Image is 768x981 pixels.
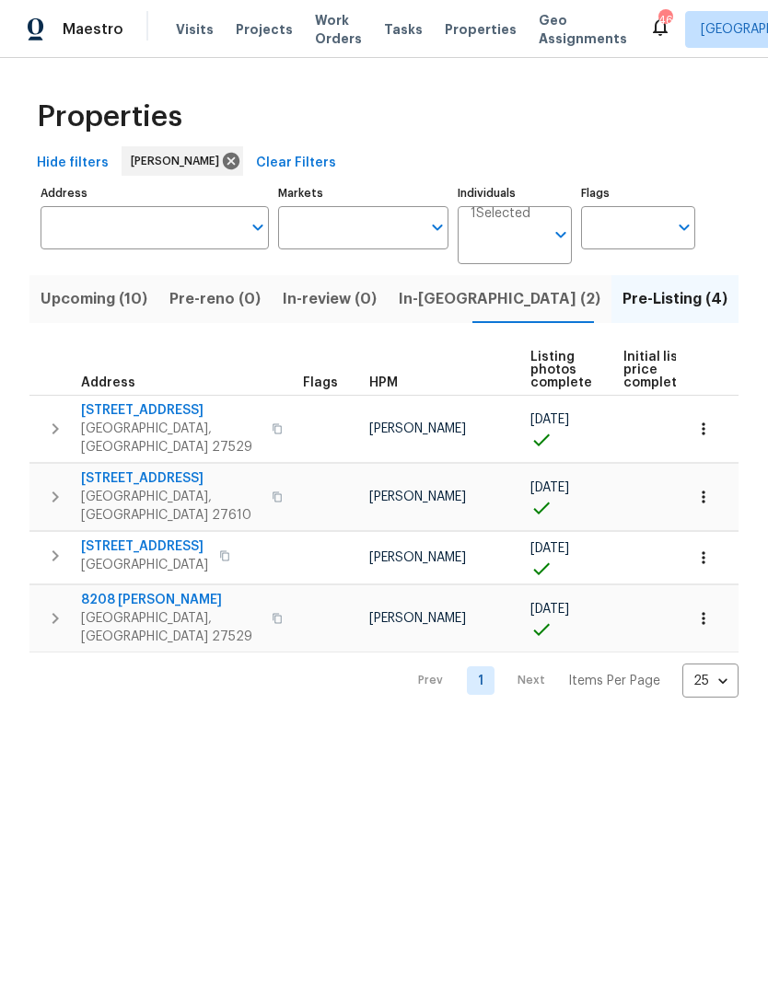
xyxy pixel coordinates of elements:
[283,286,377,312] span: In-review (0)
[399,286,600,312] span: In-[GEOGRAPHIC_DATA] (2)
[131,152,227,170] span: [PERSON_NAME]
[29,146,116,180] button: Hide filters
[530,603,569,616] span: [DATE]
[623,351,685,389] span: Initial list price complete
[41,286,147,312] span: Upcoming (10)
[530,481,569,494] span: [DATE]
[401,664,739,698] nav: Pagination Navigation
[81,591,261,609] span: 8208 [PERSON_NAME]
[81,376,135,389] span: Address
[623,286,727,312] span: Pre-Listing (4)
[539,11,627,48] span: Geo Assignments
[445,20,517,39] span: Properties
[671,214,697,240] button: Open
[81,488,261,525] span: [GEOGRAPHIC_DATA], [GEOGRAPHIC_DATA] 27610
[658,11,671,29] div: 46
[37,108,182,126] span: Properties
[245,214,271,240] button: Open
[471,206,530,222] span: 1 Selected
[425,214,450,240] button: Open
[278,188,449,199] label: Markets
[369,422,466,435] span: [PERSON_NAME]
[169,286,261,312] span: Pre-reno (0)
[530,413,569,426] span: [DATE]
[256,152,336,175] span: Clear Filters
[369,376,398,389] span: HPM
[236,20,293,39] span: Projects
[81,609,261,646] span: [GEOGRAPHIC_DATA], [GEOGRAPHIC_DATA] 27529
[568,672,660,690] p: Items Per Page
[581,188,695,199] label: Flags
[41,188,269,199] label: Address
[682,657,739,705] div: 25
[384,23,423,36] span: Tasks
[81,420,261,456] span: [GEOGRAPHIC_DATA], [GEOGRAPHIC_DATA] 27529
[81,556,208,574] span: [GEOGRAPHIC_DATA]
[467,666,495,695] a: Goto page 1
[458,188,572,199] label: Individuals
[548,222,574,248] button: Open
[81,401,261,420] span: [STREET_ADDRESS]
[303,376,338,389] span: Flags
[249,146,343,180] button: Clear Filters
[530,351,592,389] span: Listing photos complete
[369,551,466,564] span: [PERSON_NAME]
[369,612,466,625] span: [PERSON_NAME]
[37,152,109,175] span: Hide filters
[81,537,208,556] span: [STREET_ADDRESS]
[176,20,214,39] span: Visits
[63,20,123,39] span: Maestro
[530,542,569,555] span: [DATE]
[369,490,466,503] span: [PERSON_NAME]
[315,11,362,48] span: Work Orders
[122,146,243,176] div: [PERSON_NAME]
[81,469,261,488] span: [STREET_ADDRESS]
